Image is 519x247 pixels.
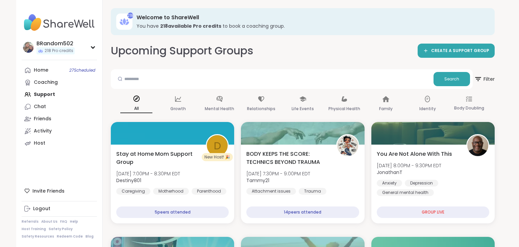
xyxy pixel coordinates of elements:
span: D [214,138,221,154]
span: Stay at Home Mom Support Group [116,150,198,166]
div: Trauma [299,188,326,195]
p: Mental Health [205,105,234,113]
div: Friends [34,116,51,122]
b: Tammy21 [246,177,269,184]
div: Depression [405,180,438,187]
img: ShareWell Nav Logo [22,11,97,34]
div: Invite Friends [22,185,97,197]
span: 218 Pro credits [45,48,73,54]
a: Host [22,137,97,149]
button: Search [434,72,470,86]
div: Home [34,67,48,74]
div: Motherhood [153,188,189,195]
img: JonathanT [467,135,488,156]
p: Body Doubling [454,104,484,112]
span: CREATE A SUPPORT GROUP [431,48,489,54]
a: Home27Scheduled [22,64,97,76]
div: 218 [127,13,133,19]
h3: Welcome to ShareWell [137,14,485,21]
div: Parenthood [192,188,226,195]
img: Tammy21 [337,135,358,156]
p: Identity [419,105,436,113]
a: Safety Resources [22,234,54,239]
span: Filter [474,71,495,87]
button: Filter [474,69,495,89]
a: Redeem Code [57,234,83,239]
p: Life Events [292,105,314,113]
div: Coaching [34,79,58,86]
b: JonathanT [377,169,402,176]
h3: You have to book a coaching group. [137,23,485,29]
div: Chat [34,103,46,110]
p: Physical Health [328,105,360,113]
span: [DATE] 7:00PM - 8:30PM EDT [116,170,180,177]
div: Activity [34,128,52,134]
h2: Upcoming Support Groups [111,43,253,58]
p: Family [379,105,393,113]
a: Logout [22,203,97,215]
a: About Us [41,219,57,224]
a: Coaching [22,76,97,89]
b: 218 available Pro credit s [160,23,221,29]
div: Anxiety [377,180,402,187]
div: Attachment issues [246,188,296,195]
a: Chat [22,101,97,113]
div: 14 peers attended [246,206,359,218]
a: CREATE A SUPPORT GROUP [418,44,495,58]
a: Blog [85,234,94,239]
div: 5 peers attended [116,206,229,218]
div: New Host! 🎉 [202,153,233,161]
div: Logout [33,205,50,212]
a: FAQ [60,219,67,224]
span: BODY KEEPS THE SCORE: TECHNICS BEYOND TRAUMA [246,150,328,166]
a: Safety Policy [49,227,73,231]
img: BRandom502 [23,42,34,53]
span: 27 Scheduled [69,68,95,73]
p: All [120,104,152,113]
div: GROUP LIVE [377,206,489,218]
span: You Are Not Alone With This [377,150,452,158]
div: General mental health [377,189,434,196]
a: Referrals [22,219,39,224]
span: [DATE] 8:00PM - 9:30PM EDT [377,162,441,169]
a: Host Training [22,227,46,231]
p: Growth [170,105,186,113]
div: Host [34,140,45,147]
a: Activity [22,125,97,137]
span: Search [444,76,459,82]
div: BRandom502 [36,40,75,47]
a: Help [70,219,78,224]
p: Relationships [247,105,275,113]
a: Friends [22,113,97,125]
b: Destiny801 [116,177,141,184]
span: [DATE] 7:30PM - 9:00PM EDT [246,170,310,177]
div: Caregiving [116,188,150,195]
